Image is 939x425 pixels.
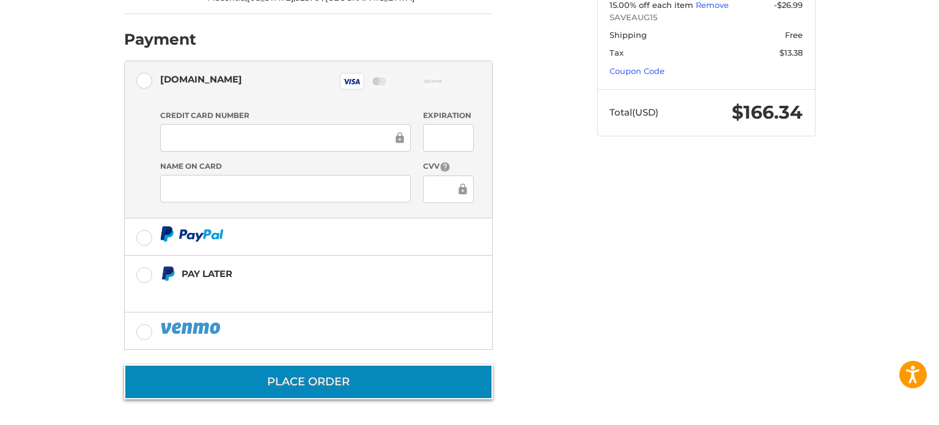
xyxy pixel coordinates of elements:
div: Pay Later [182,264,416,284]
label: Name on Card [160,161,411,172]
span: Shipping [609,30,647,40]
img: Pay Later icon [160,266,175,281]
span: $13.38 [779,48,803,57]
button: Place Order [124,364,493,399]
iframe: Google Customer Reviews [838,392,939,425]
label: CVV [423,161,474,172]
img: PayPal icon [160,226,224,242]
h2: Payment [124,30,196,49]
label: Expiration [423,110,474,121]
span: Total (USD) [609,106,658,118]
iframe: PayPal Message 1 [160,287,416,297]
span: $166.34 [732,101,803,124]
img: PayPal icon [160,320,223,336]
a: Coupon Code [609,66,665,76]
div: [DOMAIN_NAME] [160,69,242,89]
span: Tax [609,48,624,57]
label: Credit Card Number [160,110,411,121]
span: SAVEAUG15 [609,12,803,24]
span: Free [785,30,803,40]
